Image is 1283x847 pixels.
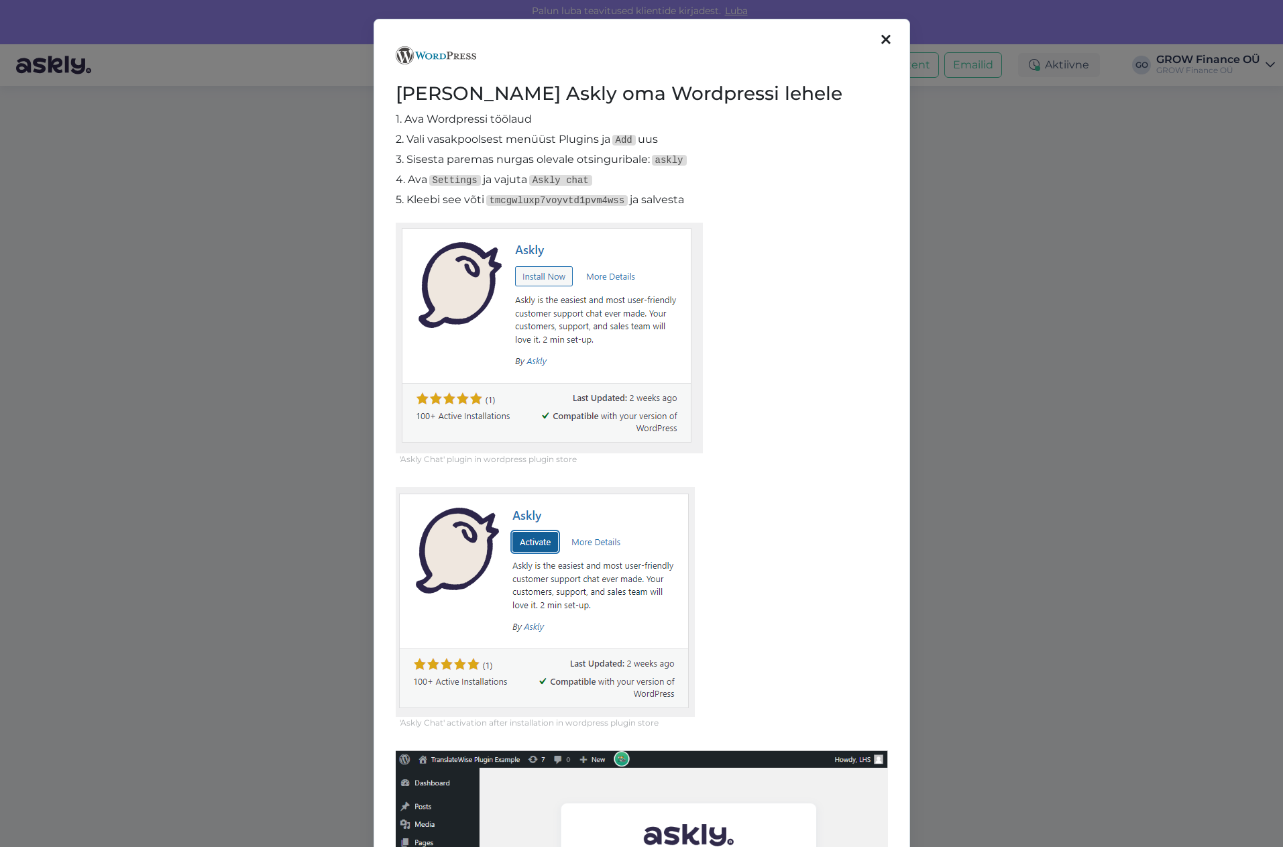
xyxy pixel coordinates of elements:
[396,487,695,717] img: Wordpress step 2
[612,135,636,146] code: Add
[400,717,888,729] figcaption: 'Askly Chat' activation after installation in wordpress plugin store
[396,46,476,64] img: Wordpress
[529,175,592,186] code: Askly chat
[396,192,888,208] p: 5. Kleebi see võti ja salvesta
[396,131,888,148] p: 2. Vali vasakpoolsest menüüst Plugins ja uus
[396,152,888,168] p: 3. Sisesta paremas nurgas olevale otsinguribale:
[429,175,481,186] code: Settings
[486,195,628,206] code: tmcgwluxp7voyvtd1pvm4wss
[396,223,703,453] img: Wordpress step 1
[400,453,888,465] figcaption: 'Askly Chat' plugin in wordpress plugin store
[396,111,888,127] p: 1. Ava Wordpressi töölaud
[652,155,687,166] code: askly
[396,80,888,106] h2: [PERSON_NAME] Askly oma Wordpressi lehele
[396,172,888,188] p: 4. Ava ja vajuta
